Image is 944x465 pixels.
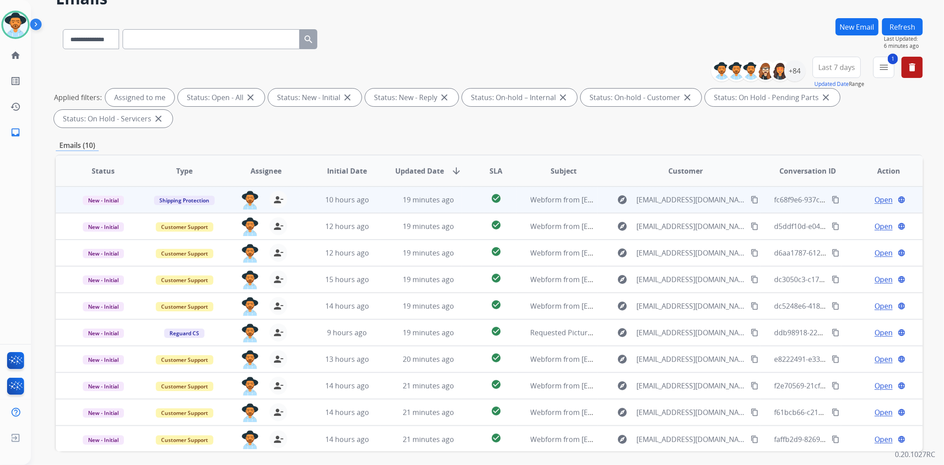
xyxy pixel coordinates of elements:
[241,271,259,289] img: agent-avatar
[56,140,99,151] p: Emails (10)
[898,275,905,283] mat-icon: language
[273,248,284,258] mat-icon: person_remove
[273,301,284,311] mat-icon: person_remove
[617,248,628,258] mat-icon: explore
[882,18,923,35] button: Refresh
[439,92,450,103] mat-icon: close
[751,329,759,337] mat-icon: content_copy
[751,222,759,230] mat-icon: content_copy
[636,407,745,418] span: [EMAIL_ADDRESS][DOMAIN_NAME]
[10,101,21,112] mat-icon: history
[898,222,905,230] mat-icon: language
[403,354,454,364] span: 20 minutes ago
[327,166,367,176] span: Initial Date
[403,275,454,284] span: 19 minutes ago
[3,12,28,37] img: avatar
[83,275,124,285] span: New - Initial
[491,406,501,416] mat-icon: check_circle
[10,127,21,138] mat-icon: inbox
[636,354,745,364] span: [EMAIL_ADDRESS][DOMAIN_NAME]
[617,274,628,285] mat-icon: explore
[531,195,731,205] span: Webform from [EMAIL_ADDRESS][DOMAIN_NAME] on [DATE]
[54,92,102,103] p: Applied filters:
[774,407,909,417] span: f61bcb66-c213-4756-bf0e-61d146e7706b
[83,302,124,311] span: New - Initial
[774,195,903,205] span: fc68f9e6-937c-48dc-9836-f9078f703612
[617,407,628,418] mat-icon: explore
[403,434,454,444] span: 21 minutes ago
[813,57,861,78] button: Last 7 days
[164,329,204,338] span: Reguard CS
[636,301,745,311] span: [EMAIL_ADDRESS][DOMAIN_NAME]
[395,166,444,176] span: Updated Date
[832,382,840,390] mat-icon: content_copy
[751,408,759,416] mat-icon: content_copy
[10,76,21,86] mat-icon: list_alt
[617,194,628,205] mat-icon: explore
[273,354,284,364] mat-icon: person_remove
[617,354,628,364] mat-icon: explore
[156,355,213,364] span: Customer Support
[898,302,905,310] mat-icon: language
[636,274,745,285] span: [EMAIL_ADDRESS][DOMAIN_NAME]
[491,379,501,390] mat-icon: check_circle
[617,380,628,391] mat-icon: explore
[531,221,731,231] span: Webform from [EMAIL_ADDRESS][DOMAIN_NAME] on [DATE]
[325,195,369,205] span: 10 hours ago
[83,196,124,205] span: New - Initial
[83,329,124,338] span: New - Initial
[875,434,893,445] span: Open
[489,166,502,176] span: SLA
[10,50,21,61] mat-icon: home
[273,221,284,232] mat-icon: person_remove
[581,89,701,106] div: Status: On-hold - Customer
[491,326,501,337] mat-icon: check_circle
[83,249,124,258] span: New - Initial
[403,407,454,417] span: 21 minutes ago
[273,194,284,205] mat-icon: person_remove
[273,407,284,418] mat-icon: person_remove
[325,221,369,231] span: 12 hours ago
[531,407,731,417] span: Webform from [EMAIL_ADDRESS][DOMAIN_NAME] on [DATE]
[636,194,745,205] span: [EMAIL_ADDRESS][DOMAIN_NAME]
[751,435,759,443] mat-icon: content_copy
[403,301,454,311] span: 19 minutes ago
[241,191,259,209] img: agent-avatar
[832,249,840,257] mat-icon: content_copy
[832,302,840,310] mat-icon: content_copy
[273,274,284,285] mat-icon: person_remove
[92,166,115,176] span: Status
[268,89,362,106] div: Status: New - Initial
[636,380,745,391] span: [EMAIL_ADDRESS][DOMAIN_NAME]
[774,248,908,258] span: d6aa1787-6120-468a-9098-1feefcb77e34
[531,301,731,311] span: Webform from [EMAIL_ADDRESS][DOMAIN_NAME] on [DATE]
[898,249,905,257] mat-icon: language
[403,381,454,391] span: 21 minutes ago
[875,380,893,391] span: Open
[774,301,907,311] span: dc5248e6-4187-4f31-b60f-df72b2427e87
[751,382,759,390] mat-icon: content_copy
[636,434,745,445] span: [EMAIL_ADDRESS][DOMAIN_NAME]
[54,110,173,128] div: Status: On Hold - Servicers
[325,275,369,284] span: 15 hours ago
[875,274,893,285] span: Open
[832,275,840,283] mat-icon: content_copy
[888,54,898,64] span: 1
[907,62,917,73] mat-icon: delete
[682,92,693,103] mat-icon: close
[875,354,893,364] span: Open
[156,249,213,258] span: Customer Support
[241,297,259,316] img: agent-avatar
[245,92,256,103] mat-icon: close
[531,381,731,391] span: Webform from [EMAIL_ADDRESS][DOMAIN_NAME] on [DATE]
[156,382,213,391] span: Customer Support
[83,382,124,391] span: New - Initial
[241,430,259,449] img: agent-avatar
[491,273,501,283] mat-icon: check_circle
[875,301,893,311] span: Open
[878,62,889,73] mat-icon: menu
[751,275,759,283] mat-icon: content_copy
[832,222,840,230] mat-icon: content_copy
[636,327,745,338] span: [EMAIL_ADDRESS][DOMAIN_NAME]
[779,166,836,176] span: Conversation ID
